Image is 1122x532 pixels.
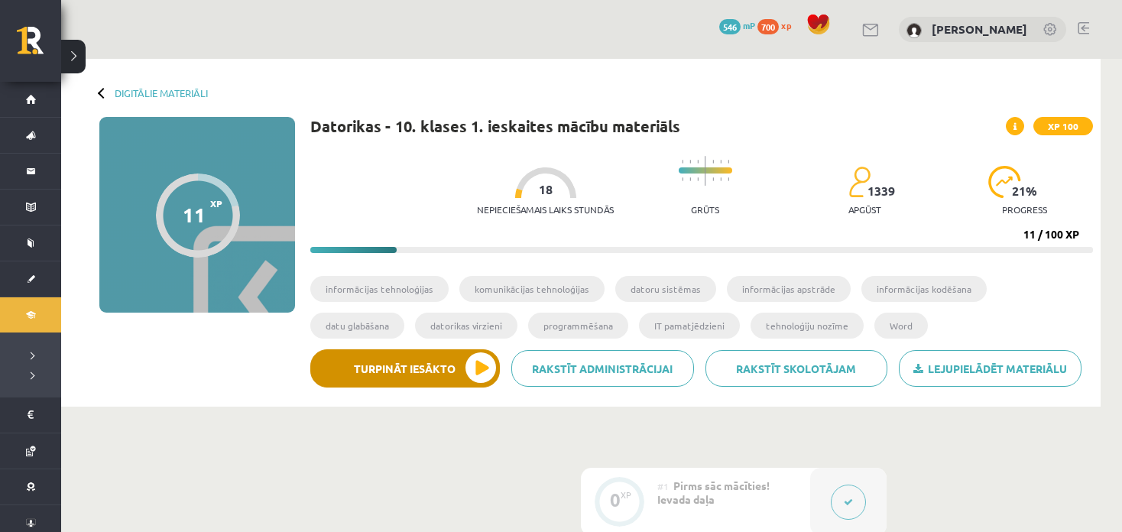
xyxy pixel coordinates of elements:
a: Rīgas 1. Tālmācības vidusskola [17,27,61,65]
div: 0 [610,493,621,507]
span: 1339 [867,184,895,198]
div: XP [621,491,631,499]
img: Kitija Borkovska [906,23,922,38]
button: Turpināt iesākto [310,349,500,388]
img: icon-short-line-57e1e144782c952c97e751825c79c345078a6d821885a25fce030b3d8c18986b.svg [682,177,683,181]
p: Nepieciešamais laiks stundās [477,204,614,215]
img: icon-short-line-57e1e144782c952c97e751825c79c345078a6d821885a25fce030b3d8c18986b.svg [697,177,699,181]
img: icon-short-line-57e1e144782c952c97e751825c79c345078a6d821885a25fce030b3d8c18986b.svg [697,160,699,164]
img: icon-short-line-57e1e144782c952c97e751825c79c345078a6d821885a25fce030b3d8c18986b.svg [728,177,729,181]
a: 546 mP [719,19,755,31]
li: informācijas tehnoloģijas [310,276,449,302]
li: IT pamatjēdzieni [639,313,740,339]
li: datoru sistēmas [615,276,716,302]
li: Word [874,313,928,339]
img: icon-short-line-57e1e144782c952c97e751825c79c345078a6d821885a25fce030b3d8c18986b.svg [689,177,691,181]
li: datu glabāšana [310,313,404,339]
a: Rakstīt skolotājam [705,350,888,387]
img: icon-short-line-57e1e144782c952c97e751825c79c345078a6d821885a25fce030b3d8c18986b.svg [728,160,729,164]
p: Grūts [691,204,719,215]
li: informācijas kodēšana [861,276,987,302]
span: 18 [539,183,553,196]
a: Digitālie materiāli [115,87,208,99]
a: Lejupielādēt materiālu [899,350,1081,387]
a: Rakstīt administrācijai [511,350,694,387]
span: Pirms sāc mācīties! Ievada daļa [657,478,770,506]
span: 546 [719,19,741,34]
li: komunikācijas tehnoloģijas [459,276,605,302]
span: XP [210,198,222,209]
li: tehnoloģiju nozīme [751,313,864,339]
span: #1 [657,480,669,492]
img: icon-progress-161ccf0a02000e728c5f80fcf4c31c7af3da0e1684b2b1d7c360e028c24a22f1.svg [988,166,1021,198]
span: xp [781,19,791,31]
img: icon-long-line-d9ea69661e0d244f92f715978eff75569469978d946b2353a9bb055b3ed8787d.svg [705,156,706,186]
span: 21 % [1012,184,1038,198]
img: icon-short-line-57e1e144782c952c97e751825c79c345078a6d821885a25fce030b3d8c18986b.svg [712,160,714,164]
img: icon-short-line-57e1e144782c952c97e751825c79c345078a6d821885a25fce030b3d8c18986b.svg [720,160,722,164]
div: 11 [183,203,206,226]
li: datorikas virzieni [415,313,517,339]
li: informācijas apstrāde [727,276,851,302]
h1: Datorikas - 10. klases 1. ieskaites mācību materiāls [310,117,680,135]
img: icon-short-line-57e1e144782c952c97e751825c79c345078a6d821885a25fce030b3d8c18986b.svg [689,160,691,164]
img: icon-short-line-57e1e144782c952c97e751825c79c345078a6d821885a25fce030b3d8c18986b.svg [720,177,722,181]
img: icon-short-line-57e1e144782c952c97e751825c79c345078a6d821885a25fce030b3d8c18986b.svg [682,160,683,164]
span: mP [743,19,755,31]
span: XP 100 [1033,117,1093,135]
img: icon-short-line-57e1e144782c952c97e751825c79c345078a6d821885a25fce030b3d8c18986b.svg [712,177,714,181]
a: 700 xp [757,19,799,31]
li: programmēšana [528,313,628,339]
p: apgūst [848,204,881,215]
span: 700 [757,19,779,34]
img: students-c634bb4e5e11cddfef0936a35e636f08e4e9abd3cc4e673bd6f9a4125e45ecb1.svg [848,166,871,198]
a: [PERSON_NAME] [932,21,1027,37]
p: progress [1002,204,1047,215]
